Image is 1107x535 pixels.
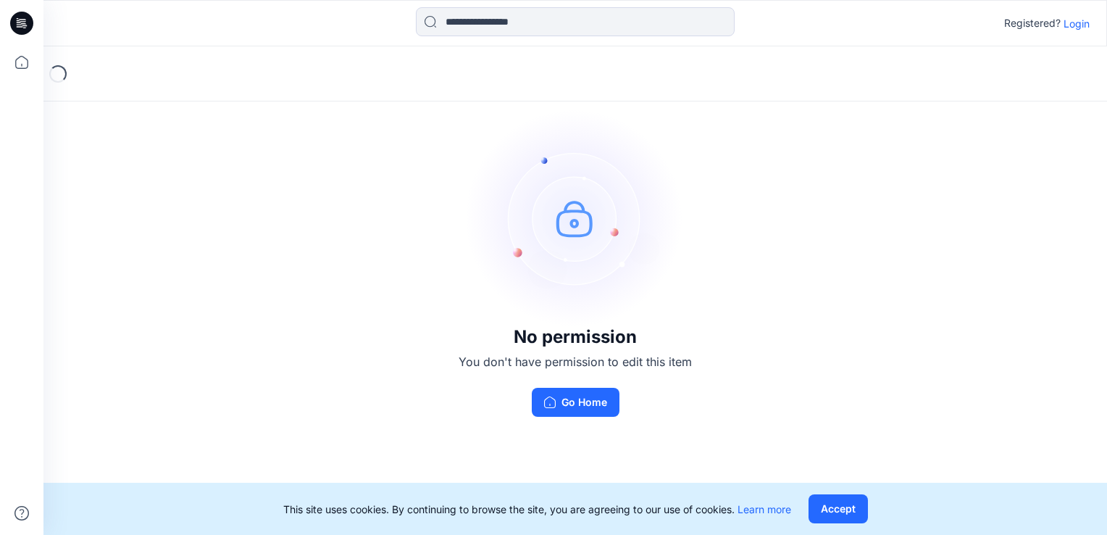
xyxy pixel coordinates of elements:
p: This site uses cookies. By continuing to browse the site, you are agreeing to our use of cookies. [283,502,791,517]
p: Registered? [1004,14,1061,32]
img: no-perm.svg [467,109,684,327]
button: Go Home [532,388,619,417]
h3: No permission [459,327,692,347]
button: Accept [809,494,868,523]
p: You don't have permission to edit this item [459,353,692,370]
p: Login [1064,16,1090,31]
a: Learn more [738,503,791,515]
